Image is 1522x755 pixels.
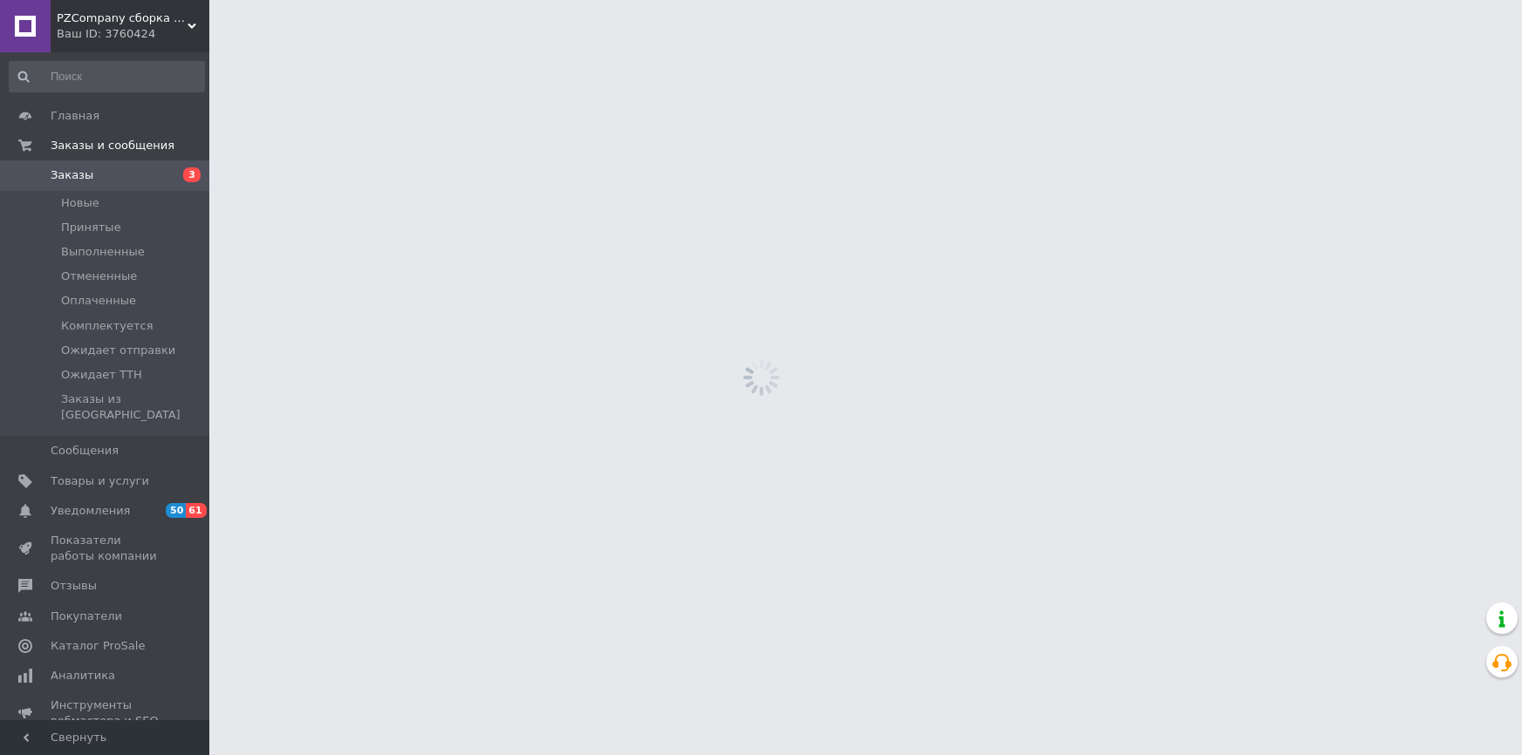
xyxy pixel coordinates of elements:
span: Ожидает отправки [61,343,175,358]
span: Товары и услуги [51,473,149,489]
span: Главная [51,108,99,124]
span: Инструменты вебмастера и SEO [51,697,161,729]
span: Отмененные [61,269,137,284]
span: Оплаченные [61,293,136,309]
input: Поиск [9,61,205,92]
span: PZCompany сборка кабелей Инвертора - EcoFlow - Солнечных Панелей [57,10,188,26]
span: Каталог ProSale [51,638,145,654]
span: Уведомления [51,503,130,519]
span: Принятые [61,220,121,235]
span: Сообщения [51,443,119,459]
span: Отзывы [51,578,97,594]
div: Ваш ID: 3760424 [57,26,209,42]
span: Показатели работы компании [51,533,161,564]
span: 50 [166,503,186,518]
span: Новые [61,195,99,211]
span: Заказы [51,167,93,183]
span: 3 [183,167,201,182]
span: Заказы и сообщения [51,138,174,153]
span: Аналитика [51,668,115,684]
span: Заказы из [GEOGRAPHIC_DATA] [61,391,203,423]
span: Покупатели [51,609,122,624]
span: Выполненные [61,244,145,260]
span: Ожидает ТТН [61,367,142,383]
span: 61 [186,503,206,518]
span: Комплектуется [61,318,153,334]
